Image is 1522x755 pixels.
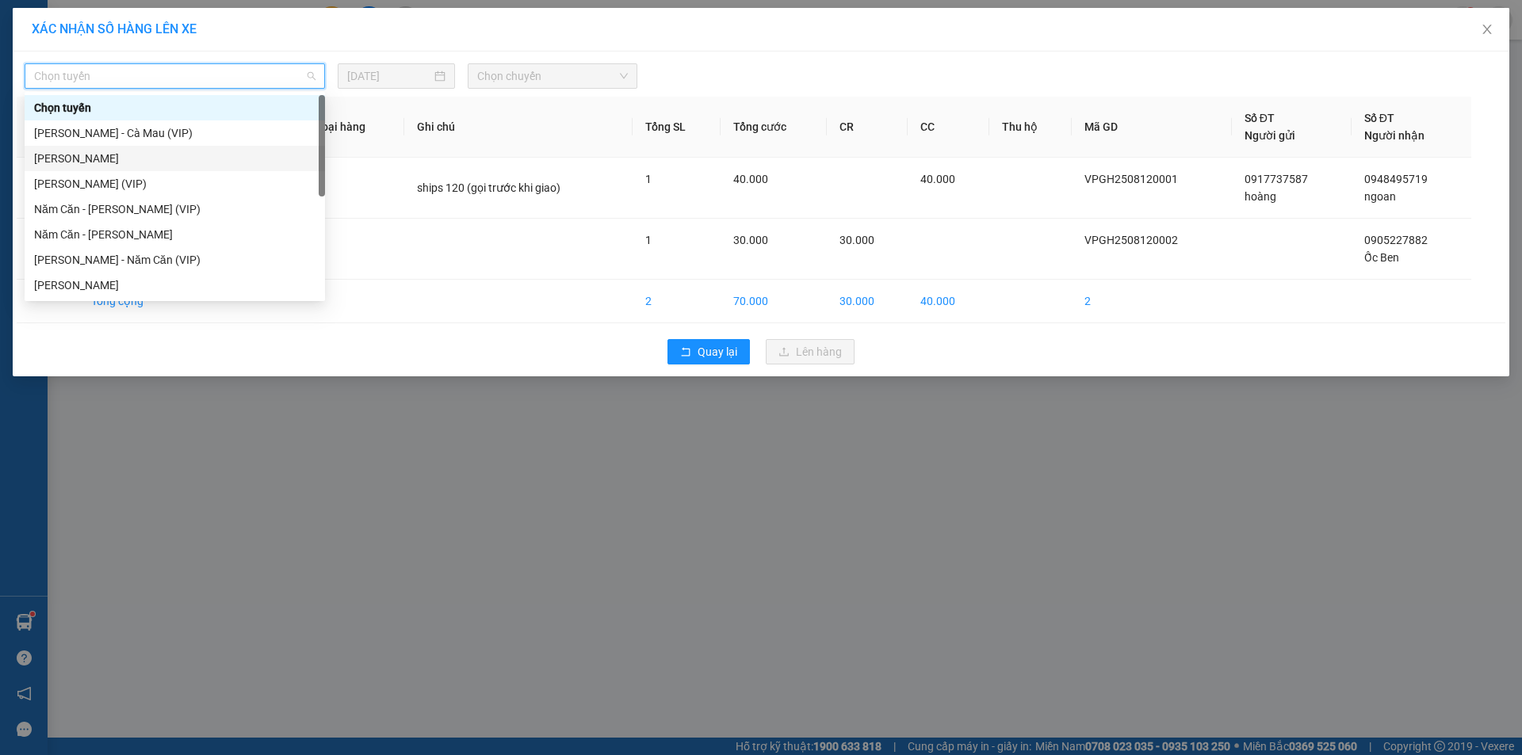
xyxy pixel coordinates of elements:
[34,276,315,294] div: [PERSON_NAME]
[645,234,652,246] span: 1
[1072,97,1232,158] th: Mã GD
[1364,173,1428,185] span: 0948495719
[908,97,989,158] th: CC
[645,173,652,185] span: 1
[733,173,768,185] span: 40.000
[1364,129,1424,142] span: Người nhận
[17,97,78,158] th: STT
[25,196,325,222] div: Năm Căn - Hồ Chí Minh (VIP)
[680,346,691,359] span: rollback
[404,97,632,158] th: Ghi chú
[827,97,908,158] th: CR
[920,173,955,185] span: 40.000
[25,95,325,120] div: Chọn tuyến
[34,251,315,269] div: [PERSON_NAME] - Năm Căn (VIP)
[1245,173,1308,185] span: 0917737587
[1364,190,1396,203] span: ngoan
[25,247,325,273] div: Hồ Chí Minh - Năm Căn (VIP)
[698,343,737,360] span: Quay lại
[34,99,315,116] div: Chọn tuyến
[633,97,721,158] th: Tổng SL
[633,280,721,323] td: 2
[34,200,315,218] div: Năm Căn - [PERSON_NAME] (VIP)
[148,59,663,78] li: Hotline: 02839552959
[25,222,325,247] div: Năm Căn - Hồ Chí Minh
[1364,251,1399,264] span: Ốc Ben
[721,280,826,323] td: 70.000
[1245,112,1275,124] span: Số ĐT
[1465,8,1509,52] button: Close
[477,64,628,88] span: Chọn chuyến
[1084,173,1178,185] span: VPGH2508120001
[721,97,826,158] th: Tổng cước
[1245,129,1295,142] span: Người gửi
[989,97,1072,158] th: Thu hộ
[34,175,315,193] div: [PERSON_NAME] (VIP)
[34,64,315,88] span: Chọn tuyến
[34,124,315,142] div: [PERSON_NAME] - Cà Mau (VIP)
[34,226,315,243] div: Năm Căn - [PERSON_NAME]
[839,234,874,246] span: 30.000
[148,39,663,59] li: 26 Phó Cơ Điều, Phường 12
[766,339,855,364] button: uploadLên hàng
[25,273,325,298] div: Hồ Chí Minh - Cà Mau
[17,158,78,219] td: 1
[908,280,989,323] td: 40.000
[32,21,197,36] span: XÁC NHẬN SỐ HÀNG LÊN XE
[1364,234,1428,246] span: 0905227882
[78,280,183,323] td: Tổng cộng
[1084,234,1178,246] span: VPGH2508120002
[25,120,325,146] div: Hồ Chí Minh - Cà Mau (VIP)
[1245,190,1276,203] span: hoàng
[25,171,325,196] div: Cà Mau - Hồ Chí Minh (VIP)
[20,20,99,99] img: logo.jpg
[827,280,908,323] td: 30.000
[25,146,325,171] div: Cà Mau - Hồ Chí Minh
[17,219,78,280] td: 2
[1481,23,1493,36] span: close
[303,97,404,158] th: Loại hàng
[1364,112,1394,124] span: Số ĐT
[347,67,431,85] input: 12/08/2025
[667,339,750,364] button: rollbackQuay lại
[20,115,277,141] b: GỬI : VP [PERSON_NAME]
[417,181,560,194] span: ships 120 (gọi trước khi giao)
[34,150,315,167] div: [PERSON_NAME]
[733,234,768,246] span: 30.000
[1072,280,1232,323] td: 2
